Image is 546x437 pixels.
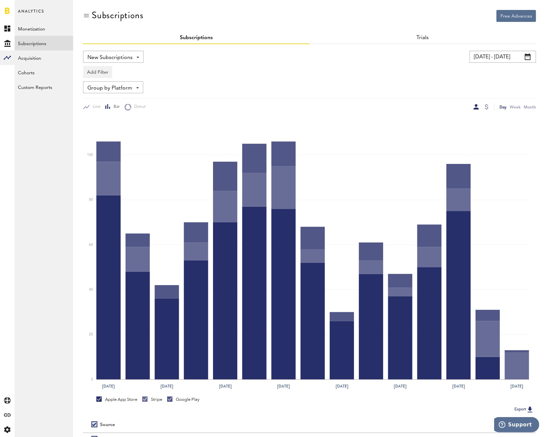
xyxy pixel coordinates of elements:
[131,104,146,110] span: Donut
[219,383,232,389] text: [DATE]
[96,397,137,402] div: Apple App Store
[92,10,143,21] div: Subscriptions
[142,397,162,402] div: Stripe
[318,422,528,428] div: Period total
[394,383,407,389] text: [DATE]
[18,7,44,21] span: Analytics
[91,378,93,381] text: 0
[89,288,93,291] text: 40
[180,35,213,40] a: Subscriptions
[89,198,93,202] text: 80
[87,83,132,94] span: Group by Platform
[526,405,534,413] img: Export
[87,52,133,63] span: New Subscriptions
[336,383,348,389] text: [DATE]
[277,383,290,389] text: [DATE]
[511,383,523,389] text: [DATE]
[89,243,93,247] text: 60
[111,104,120,110] span: Bar
[15,65,73,80] a: Cohorts
[15,36,73,50] a: Subscriptions
[15,80,73,94] a: Custom Reports
[161,383,173,389] text: [DATE]
[494,417,539,434] iframe: Opens a widget where you can find more information
[512,405,536,414] button: Export
[102,383,115,389] text: [DATE]
[15,21,73,36] a: Monetization
[83,66,112,78] button: Add Filter
[89,333,93,336] text: 20
[510,104,520,110] div: Week
[100,422,115,428] div: Source
[524,104,536,110] div: Month
[499,104,506,110] div: Day
[417,35,429,40] a: Trials
[87,153,93,157] text: 100
[496,10,536,22] button: Free Advances
[452,383,465,389] text: [DATE]
[90,104,100,110] span: Line
[167,397,199,402] div: Google Play
[15,50,73,65] a: Acquisition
